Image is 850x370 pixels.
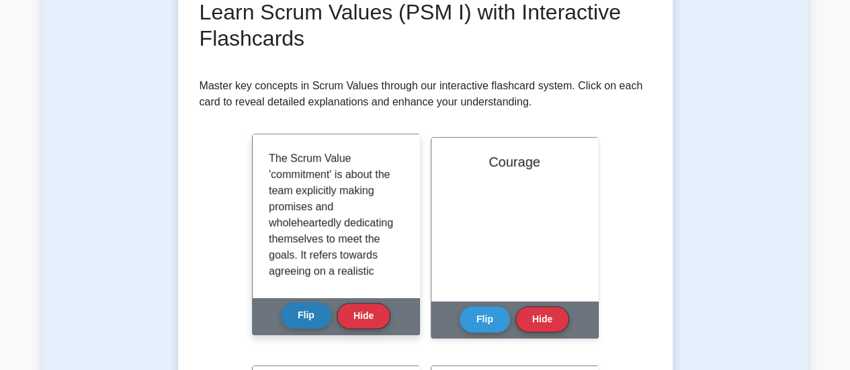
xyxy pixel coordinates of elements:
button: Flip [281,302,331,328]
button: Hide [515,306,569,332]
p: Master key concepts in Scrum Values through our interactive flashcard system. Click on each card ... [200,78,651,110]
button: Flip [460,306,510,332]
h2: Courage [448,154,582,170]
button: Hide [337,303,390,329]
